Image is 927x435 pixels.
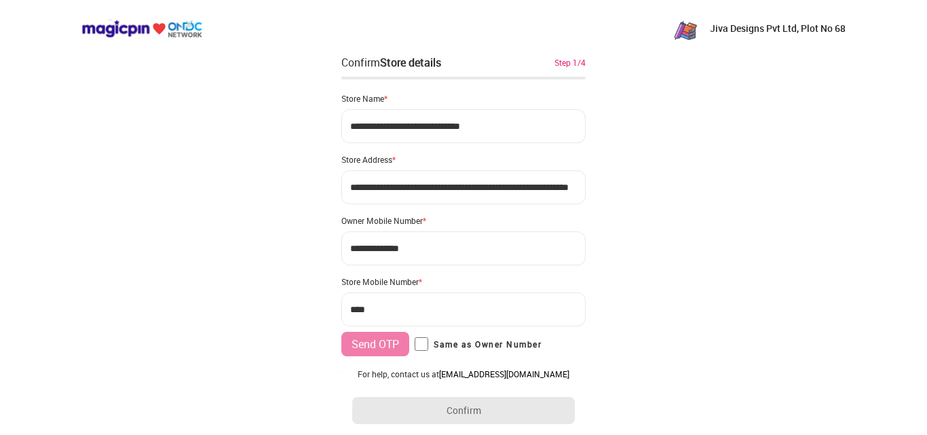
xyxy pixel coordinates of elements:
div: Store Mobile Number [341,276,586,287]
div: For help, contact us at [352,368,575,379]
div: Store Address [341,154,586,165]
p: Jiva Designs Pvt Ltd, Plot No 68 [710,22,846,35]
a: [EMAIL_ADDRESS][DOMAIN_NAME] [439,368,569,379]
div: Confirm [341,54,441,71]
div: Owner E-mail ID [341,367,586,378]
button: Confirm [352,397,575,424]
div: Step 1/4 [554,56,586,69]
div: Store Name [341,93,586,104]
input: Same as Owner Number [415,337,428,351]
label: Same as Owner Number [415,337,542,351]
button: Send OTP [341,332,409,356]
img: ondc-logo-new-small.8a59708e.svg [81,20,202,38]
div: Store details [380,55,441,70]
div: Owner Mobile Number [341,215,586,226]
img: ruAi64VnlzEJRnIBzb1cwFig_my_aJhjlL3rdsVCJW2gwqSBfwRm-neOJLlGrbEYgOXf7ZyEytU55d8NORbJxuUCA9At [672,15,699,42]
